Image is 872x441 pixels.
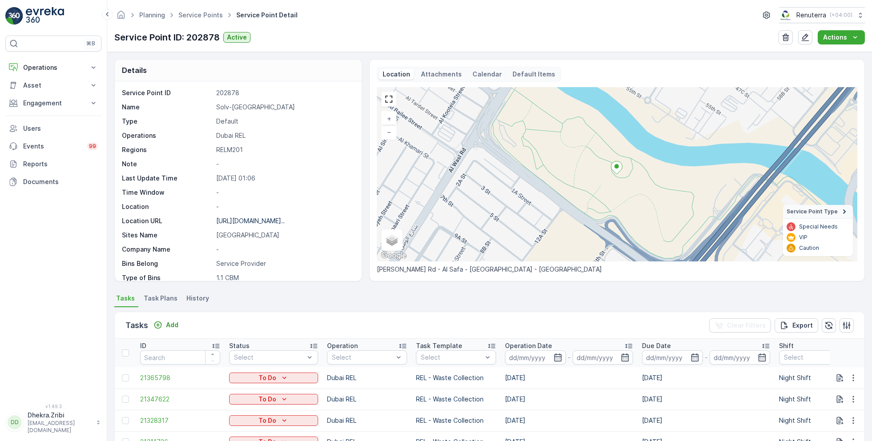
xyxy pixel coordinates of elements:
[784,353,845,362] p: Select
[216,202,352,211] p: -
[323,367,412,389] td: Dubai REL
[377,265,857,274] p: [PERSON_NAME] Rd - Al Safa - [GEOGRAPHIC_DATA] - [GEOGRAPHIC_DATA]
[412,367,501,389] td: REL - Waste Collection
[775,389,864,410] td: Night Shift
[150,320,182,330] button: Add
[638,389,775,410] td: [DATE]
[122,103,213,112] p: Name
[23,81,84,90] p: Asset
[116,294,135,303] span: Tasks
[501,410,638,431] td: [DATE]
[710,350,771,365] input: dd/mm/yyyy
[799,223,838,230] p: Special Needs
[787,208,838,215] span: Service Point Type
[501,389,638,410] td: [DATE]
[412,389,501,410] td: REL - Waste Collection
[383,70,410,79] p: Location
[505,350,566,365] input: dd/mm/yyyy
[5,59,101,76] button: Operations
[122,160,213,168] p: Note
[421,353,482,362] p: Select
[216,160,352,168] p: -
[258,395,276,404] p: To Do
[5,94,101,112] button: Engagement
[705,352,708,363] p: -
[23,142,82,151] p: Events
[166,321,178,329] p: Add
[513,70,555,79] p: Default Items
[114,31,220,44] p: Service Point ID: 202878
[216,273,352,282] p: 1.1 CBM
[416,341,462,350] p: Task Template
[412,410,501,431] td: REL - Waste Collection
[387,128,392,136] span: −
[178,11,223,19] a: Service Points
[421,70,462,79] p: Attachments
[23,160,98,168] p: Reports
[216,174,352,183] p: [DATE] 01:06
[216,231,352,240] p: [GEOGRAPHIC_DATA]
[779,341,794,350] p: Shift
[709,318,771,333] button: Clear Filters
[144,294,178,303] span: Task Plans
[830,12,852,19] p: ( +04:00 )
[796,11,826,20] p: Renuterra
[775,410,864,431] td: Night Shift
[140,373,220,382] a: 21365798
[382,92,396,106] a: View Fullscreen
[818,30,865,44] button: Actions
[642,350,703,365] input: dd/mm/yyyy
[122,117,213,126] p: Type
[122,145,213,154] p: Regions
[5,173,101,191] a: Documents
[140,341,146,350] p: ID
[186,294,209,303] span: History
[568,352,571,363] p: -
[140,395,220,404] span: 21347622
[327,341,358,350] p: Operation
[139,11,165,19] a: Planning
[23,99,84,108] p: Engagement
[234,353,304,362] p: Select
[26,7,64,25] img: logo_light-DOdMpM7g.png
[216,131,352,140] p: Dubai REL
[775,367,864,389] td: Night Shift
[122,65,147,76] p: Details
[125,319,148,332] p: Tasks
[258,416,276,425] p: To Do
[223,32,250,43] button: Active
[140,350,220,365] input: Search
[5,137,101,155] a: Events99
[122,188,213,197] p: Time Window
[23,124,98,133] p: Users
[573,350,634,365] input: dd/mm/yyyy
[775,318,818,333] button: Export
[216,245,352,254] p: -
[5,155,101,173] a: Reports
[122,259,213,268] p: Bins Belong
[638,410,775,431] td: [DATE]
[323,389,412,410] td: Dubai REL
[216,259,352,268] p: Service Provider
[216,145,352,154] p: RELM201
[229,341,250,350] p: Status
[642,341,671,350] p: Due Date
[382,230,402,250] a: Layers
[122,174,213,183] p: Last Update Time
[727,321,766,330] p: Clear Filters
[122,396,129,403] div: Toggle Row Selected
[779,7,865,23] button: Renuterra(+04:00)
[382,112,396,125] a: Zoom In
[505,341,552,350] p: Operation Date
[28,411,92,420] p: Dhekra.Zribi
[379,250,408,261] a: Open this area in Google Maps (opens a new window)
[783,205,853,219] summary: Service Point Type
[227,33,247,42] p: Active
[5,7,23,25] img: logo
[229,415,318,426] button: To Do
[216,103,352,112] p: Solv-[GEOGRAPHIC_DATA]
[5,120,101,137] a: Users
[140,416,220,425] a: 21328317
[472,70,502,79] p: Calendar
